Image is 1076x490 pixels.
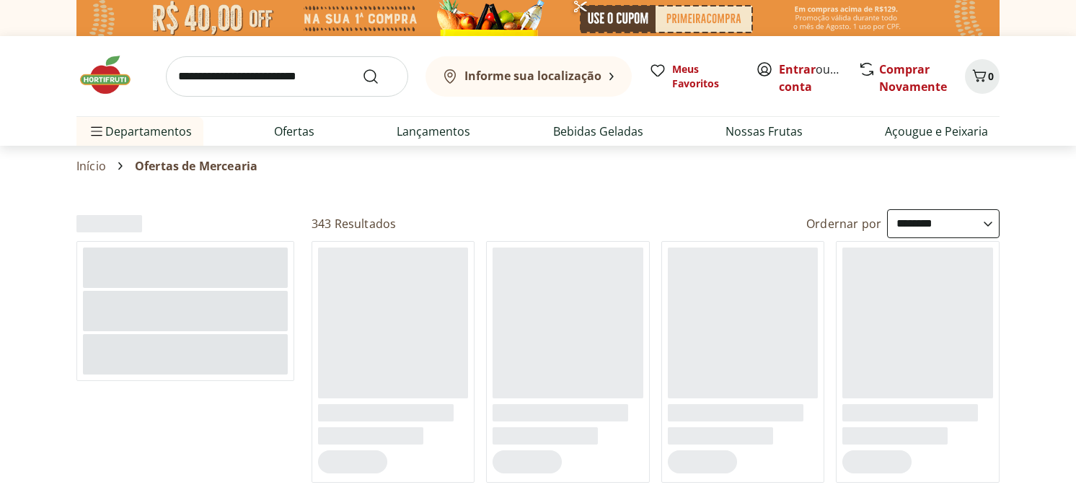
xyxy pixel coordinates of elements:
span: Meus Favoritos [672,62,738,91]
h2: 343 Resultados [312,216,396,232]
span: Departamentos [88,114,192,149]
button: Submit Search [362,68,397,85]
a: Meus Favoritos [649,62,738,91]
a: Ofertas [274,123,314,140]
a: Entrar [779,61,816,77]
a: Bebidas Geladas [553,123,643,140]
a: Comprar Novamente [879,61,947,95]
button: Carrinho [965,59,1000,94]
button: Informe sua localização [425,56,632,97]
b: Informe sua localização [464,68,601,84]
span: Ofertas de Mercearia [135,159,257,172]
a: Açougue e Peixaria [885,123,988,140]
img: Hortifruti [76,53,149,97]
span: ou [779,61,843,95]
span: 0 [988,69,994,83]
a: Início [76,159,106,172]
a: Lançamentos [397,123,470,140]
a: Nossas Frutas [726,123,803,140]
input: search [166,56,408,97]
a: Criar conta [779,61,858,95]
label: Ordernar por [806,216,881,232]
button: Menu [88,114,105,149]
